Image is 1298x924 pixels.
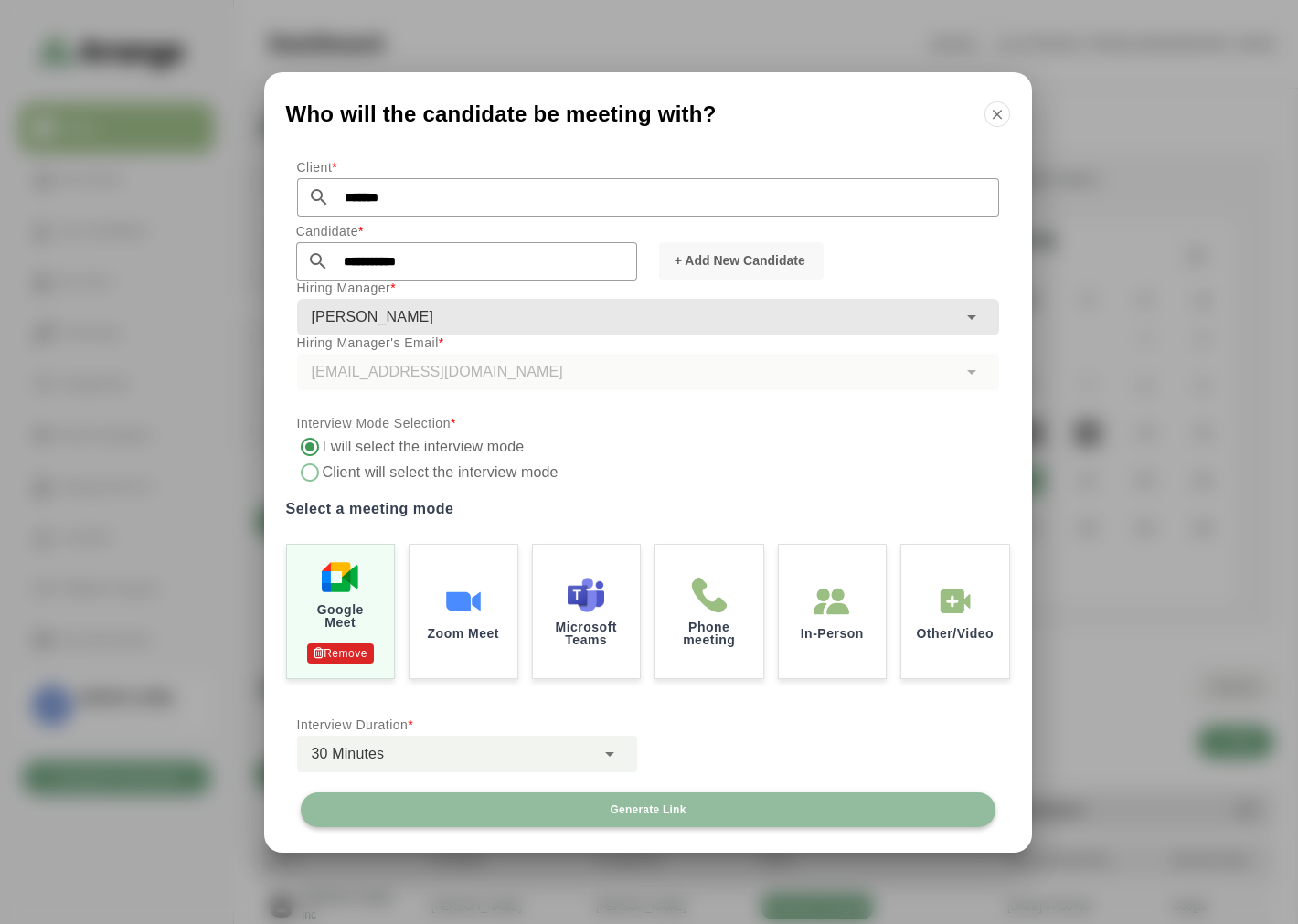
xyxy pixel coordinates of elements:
[286,496,1010,522] label: Select a meeting mode
[312,742,385,766] span: 30 Minutes
[286,103,717,125] span: Who will the candidate be meeting with?
[670,621,749,646] p: Phone meeting
[301,792,995,827] button: Generate Link
[428,627,499,640] p: Zoom Meet
[937,583,973,620] img: In-Person
[674,251,805,270] span: + Add New Candidate
[296,220,637,242] p: Candidate
[548,621,626,646] p: Microsoft Teams
[297,156,999,178] p: Client
[609,802,686,817] span: Generate Link
[307,643,374,664] p: Remove Authentication
[297,412,999,434] p: Interview Mode Selection
[814,583,850,620] img: In-Person
[568,577,604,613] img: Microsoft Teams
[659,242,824,280] button: + Add New Candidate
[297,277,999,299] p: Hiring Manager
[445,583,482,620] img: Zoom Meet
[801,627,864,640] p: In-Person
[691,577,728,613] img: Phone meeting
[302,603,380,629] p: Google Meet
[323,434,526,460] label: I will select the interview mode
[916,627,994,640] p: Other/Video
[297,332,999,354] p: Hiring Manager's Email
[297,714,637,736] p: Interview Duration
[323,460,562,485] label: Client will select the interview mode
[322,559,358,596] img: Google Meet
